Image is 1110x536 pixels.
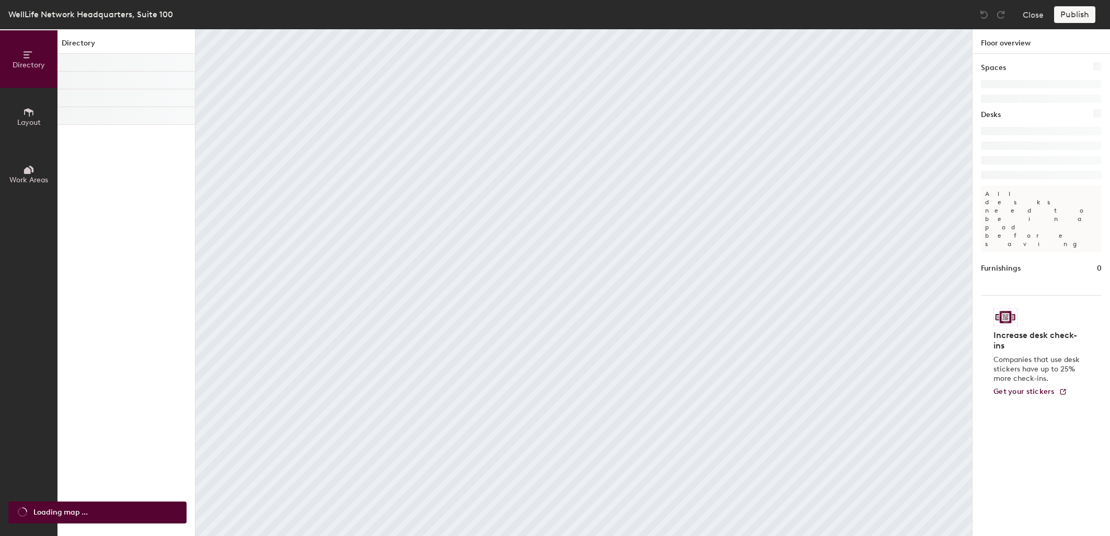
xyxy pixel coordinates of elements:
p: All desks need to be in a pod before saving [981,185,1102,252]
div: WellLife Network Headquarters, Suite 100 [8,8,173,21]
h1: Directory [57,38,195,54]
a: Get your stickers [993,388,1067,397]
h1: Spaces [981,62,1006,74]
span: Loading map ... [33,507,88,518]
span: Get your stickers [993,387,1055,396]
span: Directory [13,61,45,69]
span: Layout [17,118,41,127]
p: Companies that use desk stickers have up to 25% more check-ins. [993,355,1083,383]
h1: 0 [1097,263,1102,274]
span: Work Areas [9,176,48,184]
h4: Increase desk check-ins [993,330,1083,351]
h1: Floor overview [973,29,1110,54]
button: Close [1023,6,1044,23]
img: Redo [996,9,1006,20]
img: Undo [979,9,989,20]
h1: Desks [981,109,1001,121]
h1: Furnishings [981,263,1021,274]
img: Sticker logo [993,308,1017,326]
